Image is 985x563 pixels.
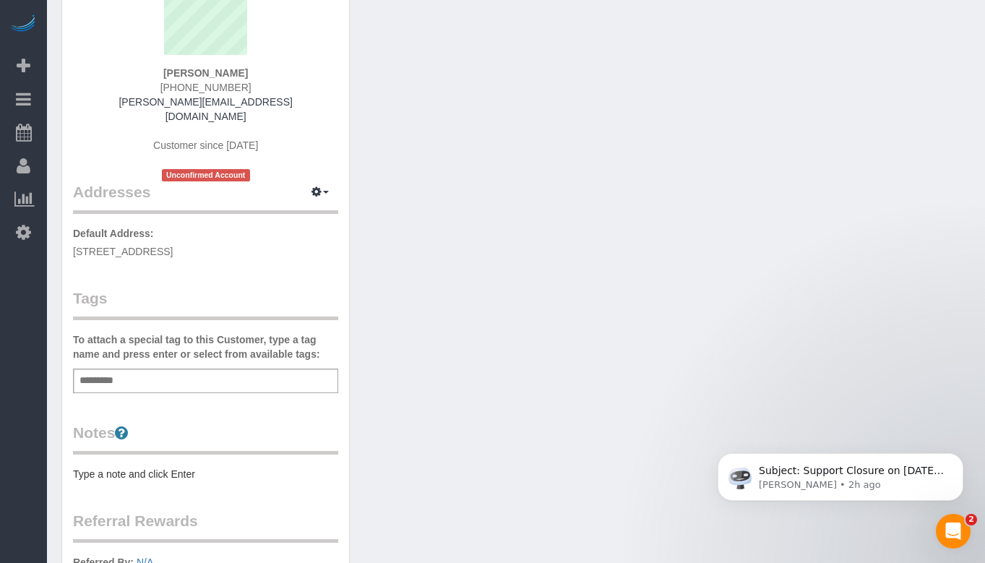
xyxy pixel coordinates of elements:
legend: Notes [73,422,338,455]
img: Automaid Logo [9,14,38,35]
span: Customer since [DATE] [153,139,258,151]
span: 2 [965,514,977,525]
label: Default Address: [73,226,154,241]
legend: Referral Rewards [73,510,338,543]
span: [STREET_ADDRESS] [73,246,173,257]
a: [PERSON_NAME][EMAIL_ADDRESS][DOMAIN_NAME] [119,96,292,122]
iframe: Intercom notifications message [696,423,985,524]
pre: Type a note and click Enter [73,467,338,481]
legend: Tags [73,288,338,320]
label: To attach a special tag to this Customer, type a tag name and press enter or select from availabl... [73,332,338,361]
strong: [PERSON_NAME] [163,67,248,79]
span: Unconfirmed Account [162,169,250,181]
span: [PHONE_NUMBER] [160,82,251,93]
iframe: Intercom live chat [936,514,971,549]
